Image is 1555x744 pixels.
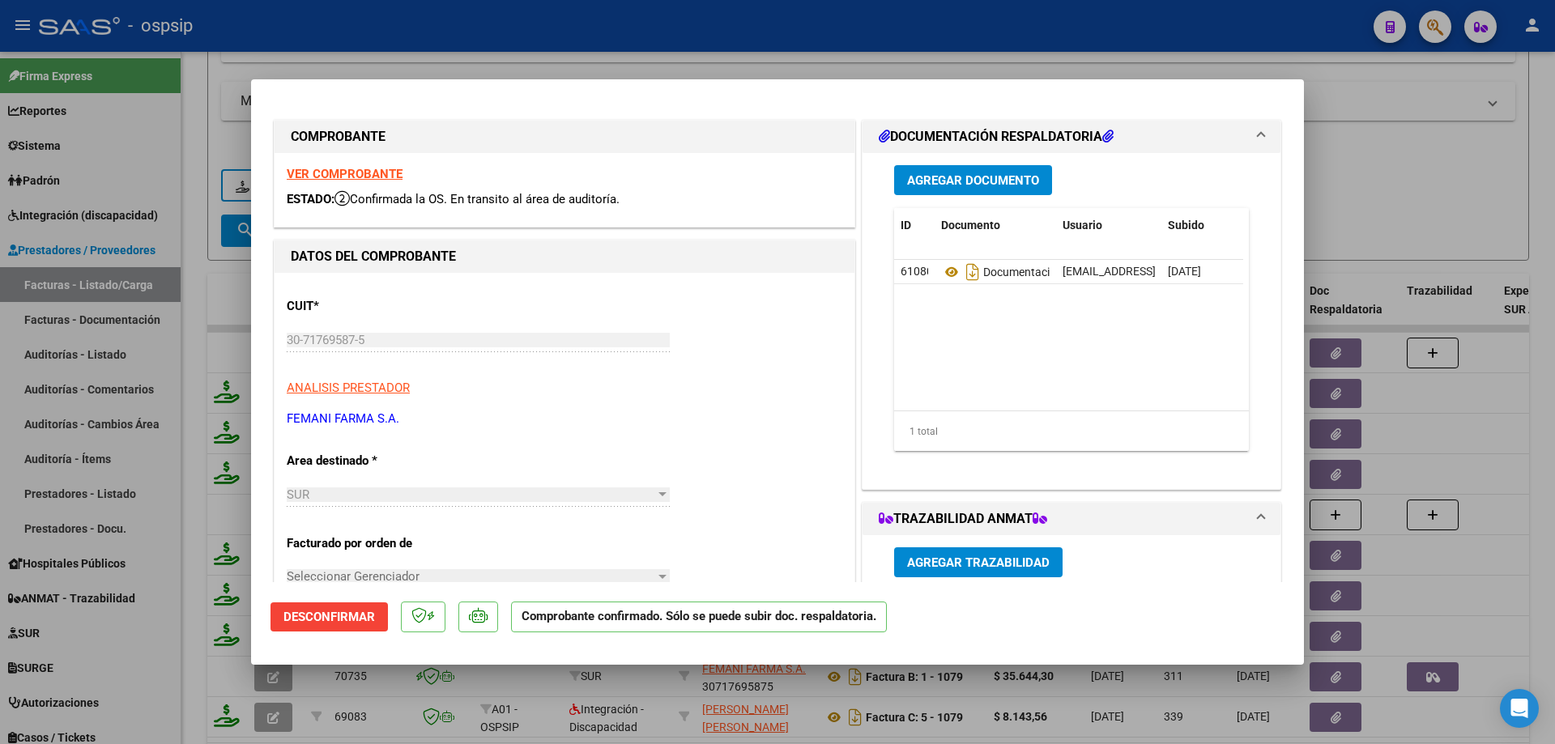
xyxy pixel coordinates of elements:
[287,297,454,316] p: CUIT
[291,129,386,144] strong: COMPROBANTE
[1056,208,1161,243] datatable-header-cell: Usuario
[863,121,1280,153] mat-expansion-panel-header: DOCUMENTACIÓN RESPALDATORIA
[901,219,911,232] span: ID
[863,153,1280,489] div: DOCUMENTACIÓN RESPALDATORIA
[287,452,454,470] p: Area destinado *
[1161,208,1242,243] datatable-header-cell: Subido
[287,487,309,502] span: SUR
[1168,219,1204,232] span: Subido
[1063,219,1102,232] span: Usuario
[283,610,375,624] span: Desconfirmar
[511,602,887,633] p: Comprobante confirmado. Sólo se puede subir doc. respaldatoria.
[907,555,1050,570] span: Agregar Trazabilidad
[907,173,1039,188] span: Agregar Documento
[287,381,410,395] span: ANALISIS PRESTADOR
[941,266,1135,278] span: Documentacion Respaldatoria
[935,208,1056,243] datatable-header-cell: Documento
[894,165,1052,195] button: Agregar Documento
[962,259,983,285] i: Descargar documento
[287,167,403,181] a: VER COMPROBANTE
[287,534,454,553] p: Facturado por orden de
[334,192,620,206] span: Confirmada la OS. En transito al área de auditoría.
[1242,208,1323,243] datatable-header-cell: Acción
[291,249,456,264] strong: DATOS DEL COMPROBANTE
[287,410,842,428] p: FEMANI FARMA S.A.
[894,208,935,243] datatable-header-cell: ID
[1168,265,1201,278] span: [DATE]
[287,569,655,584] span: Seleccionar Gerenciador
[287,192,334,206] span: ESTADO:
[863,503,1280,535] mat-expansion-panel-header: TRAZABILIDAD ANMAT
[894,411,1249,452] div: 1 total
[901,265,933,278] span: 61080
[879,127,1114,147] h1: DOCUMENTACIÓN RESPALDATORIA
[879,509,1047,529] h1: TRAZABILIDAD ANMAT
[894,547,1063,577] button: Agregar Trazabilidad
[1500,689,1539,728] div: Open Intercom Messenger
[271,602,388,631] button: Desconfirmar
[1063,265,1357,278] span: [EMAIL_ADDRESS][DOMAIN_NAME] - FEMANI FARMA S.A -
[941,219,1000,232] span: Documento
